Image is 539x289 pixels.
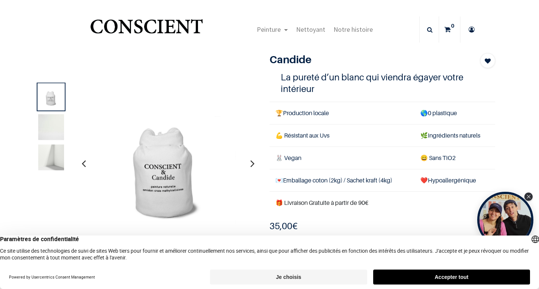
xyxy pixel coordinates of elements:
[275,176,283,184] span: 💌
[420,109,428,117] span: 🌎
[269,102,414,124] td: Production locale
[334,25,373,34] span: Notre histoire
[477,192,533,248] div: Open Tolstoy widget
[524,193,533,201] div: Close Tolstoy widget
[38,84,64,110] img: Product image
[480,53,495,68] button: Add to wishlist
[275,154,301,162] span: 🐰 Vegan
[275,132,329,139] span: 💪 Résistant aux Uvs
[269,221,298,231] b: €
[84,81,249,246] img: Product image
[477,192,533,248] div: Tolstoy bubble widget
[420,132,428,139] span: 🌿
[6,6,29,29] button: Open chat widget
[439,16,460,43] a: 0
[269,169,414,192] td: Emballage coton (2kg) / Sachet kraft (4kg)
[269,221,292,231] span: 35,00
[449,22,456,30] sup: 0
[275,199,368,206] font: 🎁 Livraison Gratuite à partir de 90€
[89,15,204,44] img: Conscient
[275,109,283,117] span: 🏆
[414,124,495,147] td: Ingrédients naturels
[89,15,204,44] a: Logo of Conscient
[253,16,292,43] a: Peinture
[275,235,495,248] strong: Quantités
[420,154,432,162] span: 😄 S
[38,114,64,140] img: Product image
[414,102,495,124] td: 0 plastique
[477,192,533,248] div: Open Tolstoy
[38,145,64,170] img: Product image
[414,169,495,192] td: ❤️Hypoallergénique
[281,71,484,95] h4: La pureté d’un blanc qui viendra égayer votre intérieur
[257,25,281,34] span: Peinture
[485,56,491,65] span: Add to wishlist
[414,147,495,169] td: ans TiO2
[269,53,462,66] h1: Candide
[296,25,325,34] span: Nettoyant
